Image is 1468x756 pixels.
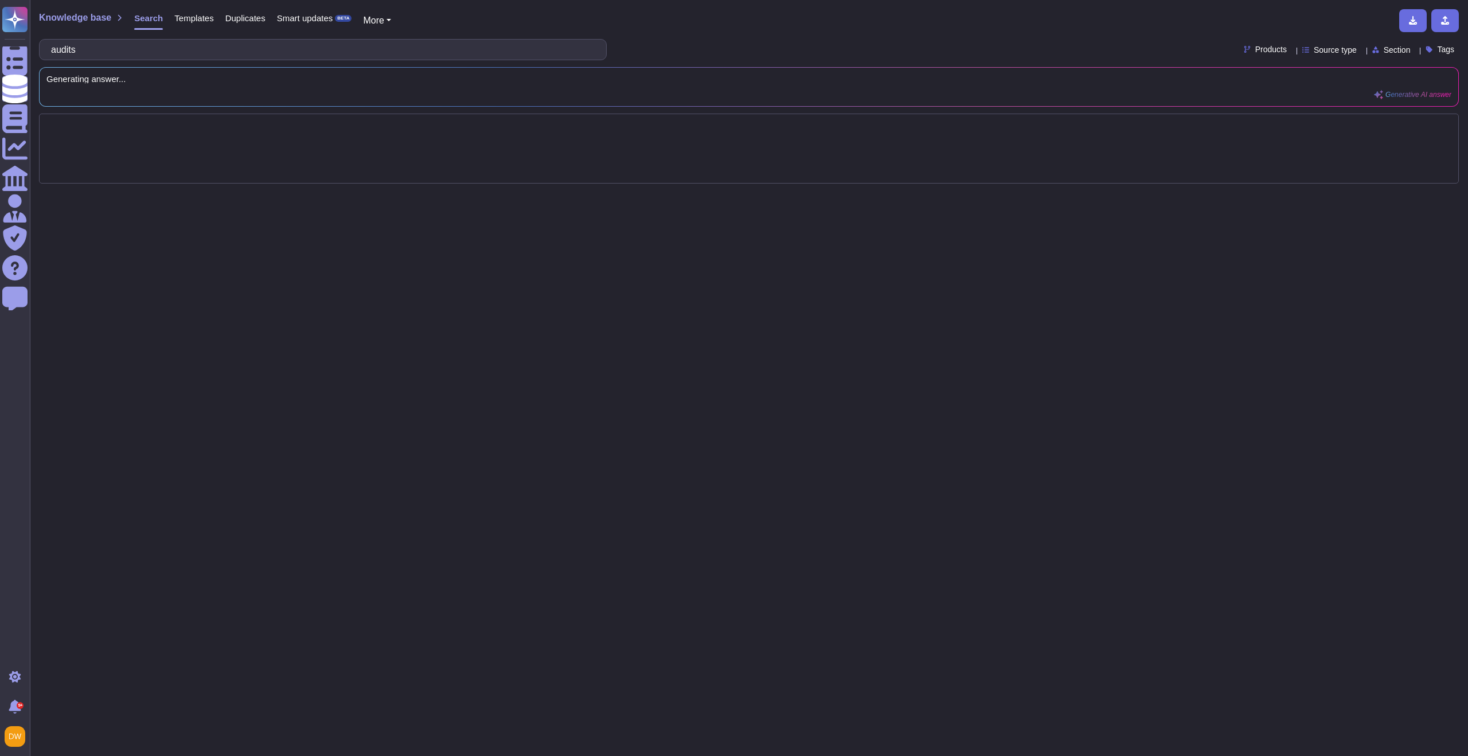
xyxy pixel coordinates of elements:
span: Section [1384,46,1411,54]
span: Templates [174,14,213,22]
span: Generating answer... [46,75,1451,83]
span: Source type [1314,46,1357,54]
span: Generative AI answer [1385,91,1451,98]
span: Search [134,14,163,22]
span: Tags [1437,45,1454,53]
div: 9+ [17,702,24,709]
img: user [5,726,25,747]
span: Duplicates [225,14,266,22]
button: More [363,14,391,28]
span: Products [1255,45,1287,53]
input: Search a question or template... [45,40,595,60]
div: BETA [335,15,352,22]
span: More [363,15,384,25]
span: Knowledge base [39,13,111,22]
span: Smart updates [277,14,333,22]
button: user [2,724,33,749]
